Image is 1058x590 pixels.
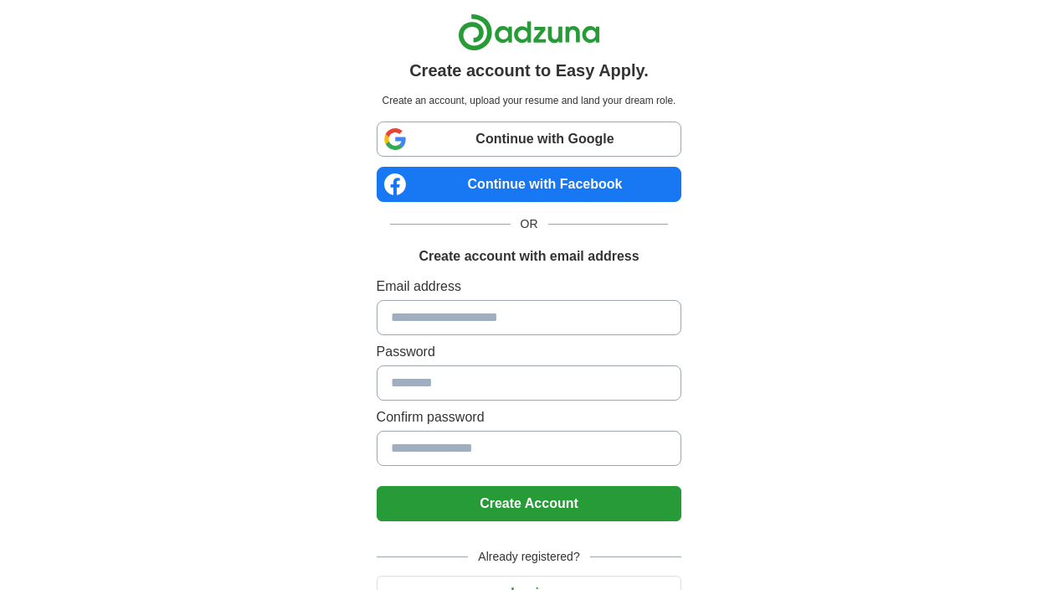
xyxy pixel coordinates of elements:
h1: Create account with email address [419,246,639,267]
img: Adzuna logo [458,13,600,51]
a: Continue with Facebook [377,167,682,202]
p: Create an account, upload your resume and land your dream role. [380,93,679,108]
button: Create Account [377,486,682,521]
label: Confirm password [377,407,682,427]
a: Continue with Google [377,122,682,157]
h1: Create account to Easy Apply. [409,58,649,83]
label: Password [377,342,682,362]
span: OR [511,215,548,233]
label: Email address [377,277,682,297]
span: Already registered? [468,548,589,566]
